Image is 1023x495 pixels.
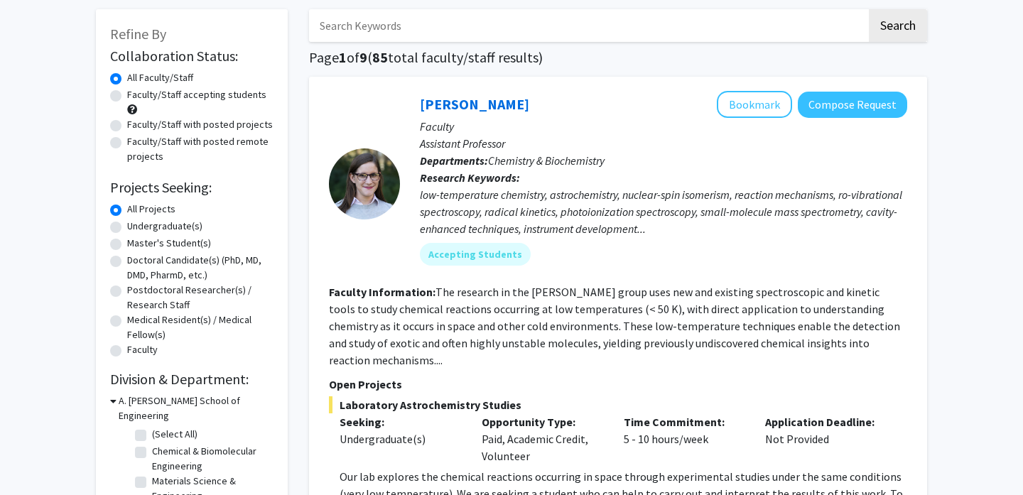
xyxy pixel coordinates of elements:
div: 5 - 10 hours/week [613,413,755,464]
span: Chemistry & Biochemistry [488,153,605,168]
button: Compose Request to Leah Dodson [798,92,907,118]
span: 85 [372,48,388,66]
label: Chemical & Biomolecular Engineering [152,444,270,474]
b: Faculty Information: [329,285,435,299]
a: [PERSON_NAME] [420,95,529,113]
b: Research Keywords: [420,170,520,185]
p: Application Deadline: [765,413,886,430]
label: Faculty/Staff accepting students [127,87,266,102]
b: Departments: [420,153,488,168]
label: All Projects [127,202,175,217]
label: Doctoral Candidate(s) (PhD, MD, DMD, PharmD, etc.) [127,253,274,283]
p: Time Commitment: [624,413,745,430]
input: Search Keywords [309,9,867,42]
label: Master's Student(s) [127,236,211,251]
h2: Division & Department: [110,371,274,388]
label: (Select All) [152,427,197,442]
p: Opportunity Type: [482,413,602,430]
h2: Projects Seeking: [110,179,274,196]
span: 1 [339,48,347,66]
p: Open Projects [329,376,907,393]
mat-chip: Accepting Students [420,243,531,266]
span: Refine By [110,25,166,43]
span: 9 [359,48,367,66]
p: Assistant Professor [420,135,907,152]
h3: A. [PERSON_NAME] School of Engineering [119,393,274,423]
fg-read-more: The research in the [PERSON_NAME] group uses new and existing spectroscopic and kinetic tools to ... [329,285,900,367]
label: Postdoctoral Researcher(s) / Research Staff [127,283,274,312]
label: Faculty/Staff with posted projects [127,117,273,132]
div: Paid, Academic Credit, Volunteer [471,413,613,464]
button: Search [869,9,927,42]
label: All Faculty/Staff [127,70,193,85]
p: Faculty [420,118,907,135]
label: Faculty [127,342,158,357]
span: Laboratory Astrochemistry Studies [329,396,907,413]
label: Medical Resident(s) / Medical Fellow(s) [127,312,274,342]
p: Seeking: [340,413,460,430]
button: Add Leah Dodson to Bookmarks [717,91,792,118]
h2: Collaboration Status: [110,48,274,65]
h1: Page of ( total faculty/staff results) [309,49,927,66]
div: low-temperature chemistry, astrochemistry, nuclear-spin isomerism, reaction mechanisms, ro-vibrat... [420,186,907,237]
label: Undergraduate(s) [127,219,202,234]
div: Not Provided [754,413,897,464]
iframe: Chat [11,431,60,484]
label: Faculty/Staff with posted remote projects [127,134,274,164]
div: Undergraduate(s) [340,430,460,447]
